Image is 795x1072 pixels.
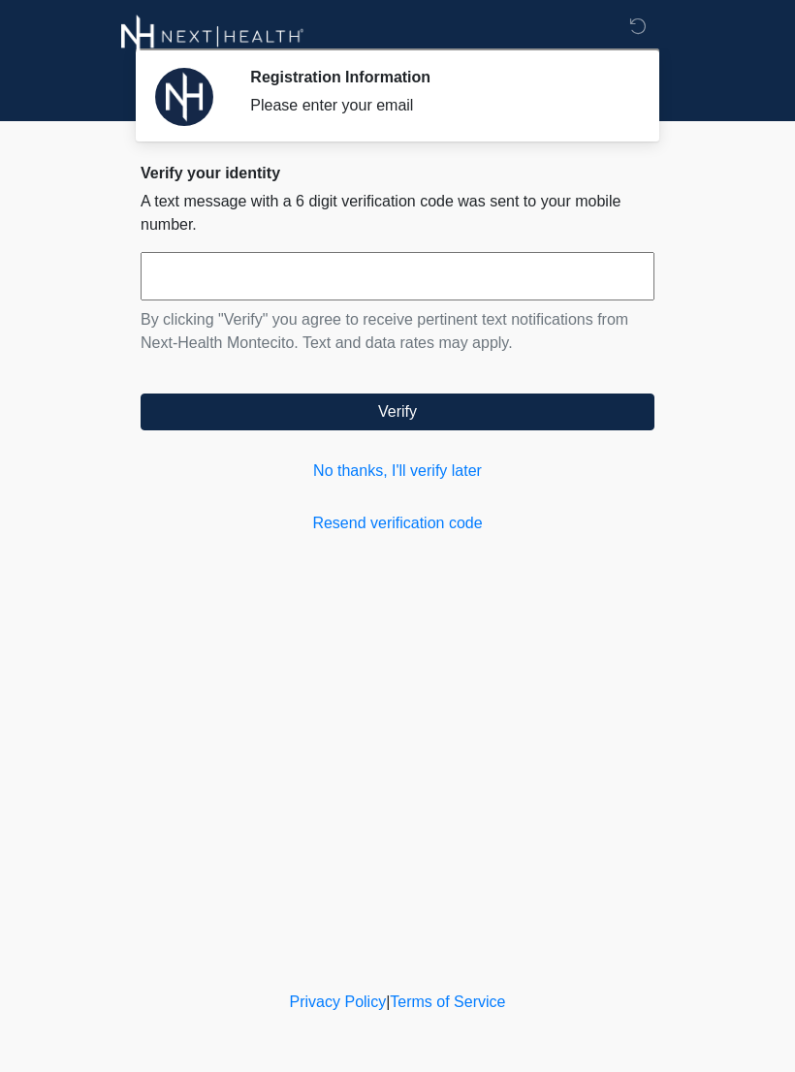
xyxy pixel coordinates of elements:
a: | [386,993,390,1010]
img: Agent Avatar [155,68,213,126]
button: Verify [141,394,654,430]
p: A text message with a 6 digit verification code was sent to your mobile number. [141,190,654,236]
div: Please enter your email [250,94,625,117]
img: Next-Health Montecito Logo [121,15,304,58]
a: Terms of Service [390,993,505,1010]
a: No thanks, I'll verify later [141,459,654,483]
p: By clicking "Verify" you agree to receive pertinent text notifications from Next-Health Montecito... [141,308,654,355]
a: Privacy Policy [290,993,387,1010]
h2: Registration Information [250,68,625,86]
h2: Verify your identity [141,164,654,182]
a: Resend verification code [141,512,654,535]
